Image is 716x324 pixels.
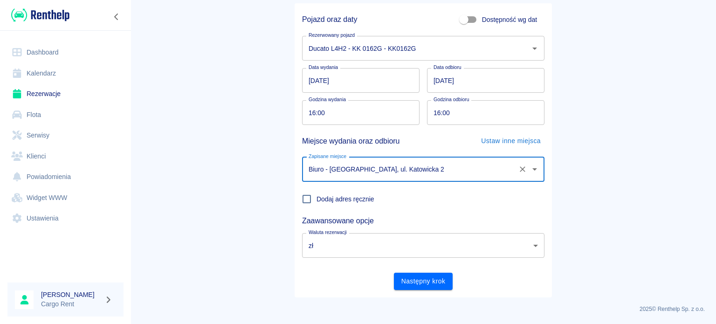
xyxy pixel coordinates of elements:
a: Dashboard [7,42,124,63]
input: hh:mm [427,100,538,125]
div: zł [302,233,544,258]
a: Kalendarz [7,63,124,84]
a: Powiadomienia [7,166,124,187]
a: Klienci [7,146,124,167]
button: Otwórz [528,42,541,55]
img: Renthelp logo [11,7,69,23]
button: Wyczyść [516,163,529,176]
label: Godzina odbioru [434,96,469,103]
button: Następny krok [394,273,453,290]
input: DD.MM.YYYY [302,68,420,93]
a: Serwisy [7,125,124,146]
label: Data odbioru [434,64,461,71]
button: Ustaw inne miejsca [477,132,544,150]
span: Dodaj adres ręcznie [317,194,374,204]
h5: Pojazd oraz daty [302,15,357,24]
span: Dostępność wg dat [482,15,537,25]
a: Rezerwacje [7,83,124,104]
label: Zapisane miejsce [309,153,346,160]
p: 2025 © Renthelp Sp. z o.o. [142,305,705,313]
label: Waluta rezerwacji [309,229,347,236]
p: Cargo Rent [41,299,101,309]
a: Flota [7,104,124,125]
a: Widget WWW [7,187,124,208]
button: Otwórz [528,163,541,176]
h6: [PERSON_NAME] [41,290,101,299]
label: Godzina wydania [309,96,346,103]
input: DD.MM.YYYY [427,68,544,93]
h5: Zaawansowane opcje [302,216,544,226]
a: Ustawienia [7,208,124,229]
label: Data wydania [309,64,338,71]
button: Zwiń nawigację [110,11,124,23]
h5: Miejsce wydania oraz odbioru [302,133,399,150]
input: hh:mm [302,100,413,125]
a: Renthelp logo [7,7,69,23]
label: Rezerwowany pojazd [309,32,355,39]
